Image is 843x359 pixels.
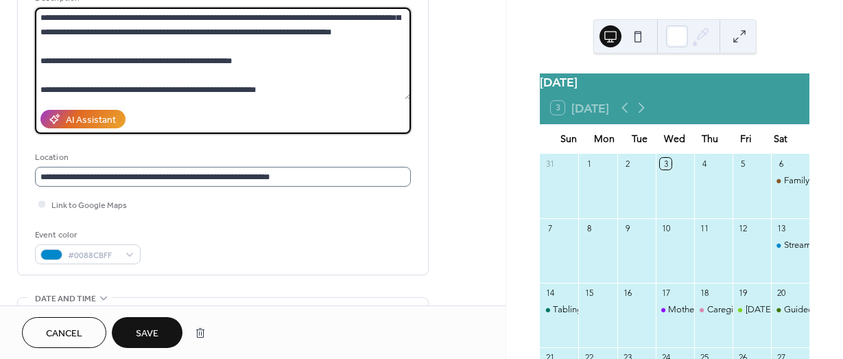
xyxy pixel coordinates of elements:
div: 31 [545,158,556,170]
div: 19 [737,287,748,299]
div: 7 [545,222,556,234]
div: 8 [583,222,595,234]
div: 14 [545,287,556,299]
div: Sun [551,125,586,153]
div: 15 [583,287,595,299]
span: Cancel [46,327,82,341]
div: 3 [660,158,672,170]
div: Mon [586,125,622,153]
div: AI Assistant [66,113,116,128]
div: Friday Night Hike: Echos & Ancestors [733,303,771,316]
div: Fri [728,125,763,153]
div: Mother Nature Story Time: Leafy Friends [656,303,694,316]
div: Wed [657,125,693,153]
div: Location [35,150,408,165]
div: Tabling @ 2nd [DATE] [553,303,639,316]
div: 13 [775,222,787,234]
div: 12 [737,222,748,234]
div: Sat [763,125,798,153]
span: #0088CBFF [68,248,119,263]
div: Family Nature Hike: So Long Summer [771,174,809,187]
div: 5 [737,158,748,170]
span: Link to Google Maps [51,198,127,213]
div: 1 [583,158,595,170]
div: Mother Nature Story Time: Leafy Friends [668,303,826,316]
div: 17 [660,287,672,299]
div: 9 [621,222,633,234]
div: Stream Explorers [771,239,809,251]
div: 10 [660,222,672,234]
div: Tabling @ 2nd Sunday [540,303,578,316]
button: AI Assistant [40,110,126,128]
div: 11 [698,222,710,234]
span: Date and time [35,292,96,306]
div: 4 [698,158,710,170]
span: Save [136,327,158,341]
button: Cancel [22,317,106,348]
div: [DATE] [540,73,809,91]
div: 18 [698,287,710,299]
button: Save [112,317,182,348]
div: Tue [621,125,657,153]
div: 2 [621,158,633,170]
div: 6 [775,158,787,170]
div: 16 [621,287,633,299]
div: Thu [692,125,728,153]
div: 20 [775,287,787,299]
div: Guided Hike: Autumn Hike with Nuts, Berries & Seed Pods [771,303,809,316]
div: Event color [35,228,138,242]
div: Caregiver & Child Class: Little Explorers [694,303,733,316]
